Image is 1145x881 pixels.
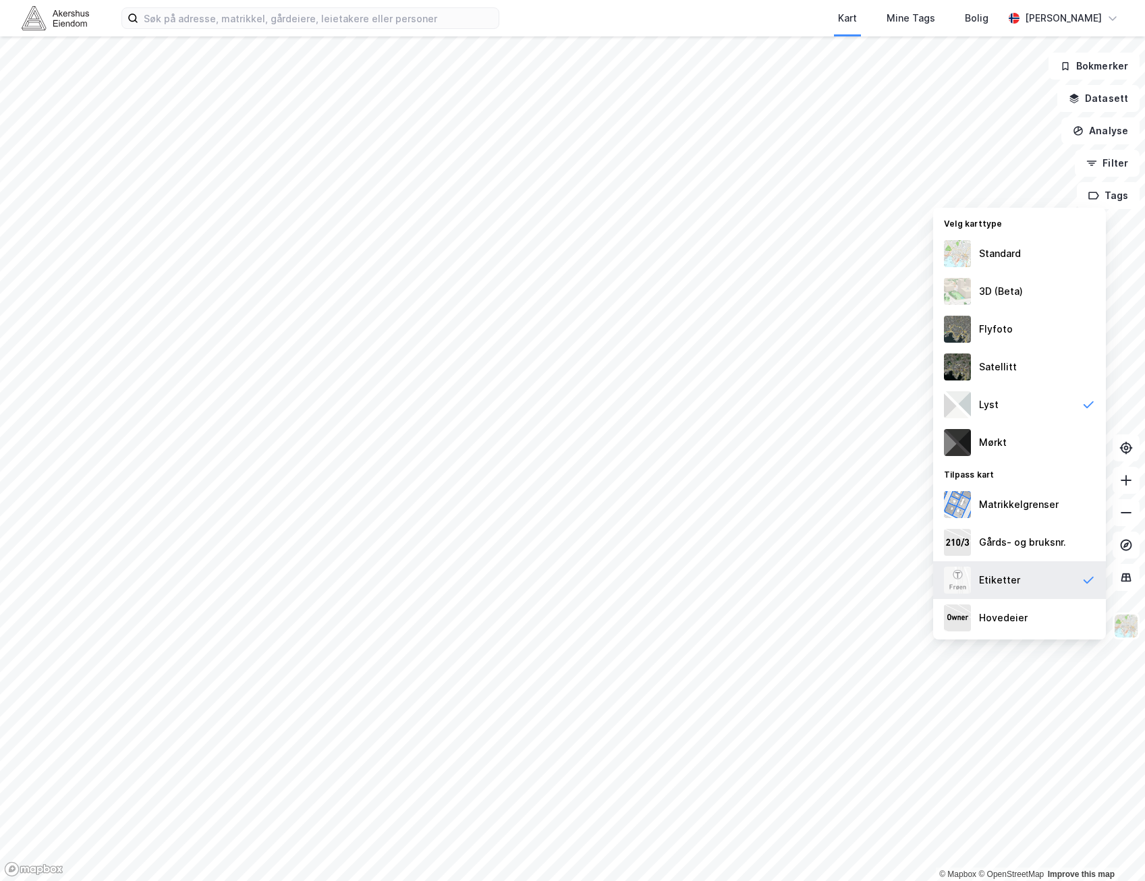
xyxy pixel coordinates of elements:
[933,461,1106,486] div: Tilpass kart
[979,534,1066,550] div: Gårds- og bruksnr.
[979,321,1013,337] div: Flyfoto
[944,604,971,631] img: majorOwner.b5e170eddb5c04bfeeff.jpeg
[1049,53,1140,80] button: Bokmerker
[22,6,89,30] img: akershus-eiendom-logo.9091f326c980b4bce74ccdd9f866810c.svg
[944,567,971,594] img: Z
[838,10,857,26] div: Kart
[1048,870,1115,879] a: Improve this map
[887,10,935,26] div: Mine Tags
[944,240,971,267] img: Z
[1078,816,1145,881] div: Kontrollprogram for chat
[944,529,971,556] img: cadastreKeys.547ab17ec502f5a4ef2b.jpeg
[138,8,499,28] input: Søk på adresse, matrikkel, gårdeiere, leietakere eller personer
[944,353,971,380] img: 9k=
[979,246,1021,262] div: Standard
[1078,816,1145,881] iframe: Chat Widget
[979,572,1020,588] div: Etiketter
[933,210,1106,235] div: Velg karttype
[1075,150,1140,177] button: Filter
[979,610,1028,626] div: Hovedeier
[944,391,971,418] img: luj3wr1y2y3+OchiMxRmMxRlscgabnMEmZ7DJGWxyBpucwSZnsMkZbHIGm5zBJmewyRlscgabnMEmZ7DJGWxyBpucwSZnsMkZ...
[1057,85,1140,112] button: Datasett
[1077,182,1140,209] button: Tags
[979,434,1007,451] div: Mørkt
[1025,10,1102,26] div: [PERSON_NAME]
[979,359,1017,375] div: Satellitt
[944,429,971,456] img: nCdM7BzjoCAAAAAElFTkSuQmCC
[1113,613,1139,639] img: Z
[979,397,999,413] div: Lyst
[4,861,63,877] a: Mapbox homepage
[978,870,1044,879] a: OpenStreetMap
[965,10,988,26] div: Bolig
[979,496,1059,513] div: Matrikkelgrenser
[939,870,976,879] a: Mapbox
[944,491,971,518] img: cadastreBorders.cfe08de4b5ddd52a10de.jpeg
[944,278,971,305] img: Z
[1061,117,1140,144] button: Analyse
[944,316,971,343] img: Z
[979,283,1023,300] div: 3D (Beta)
